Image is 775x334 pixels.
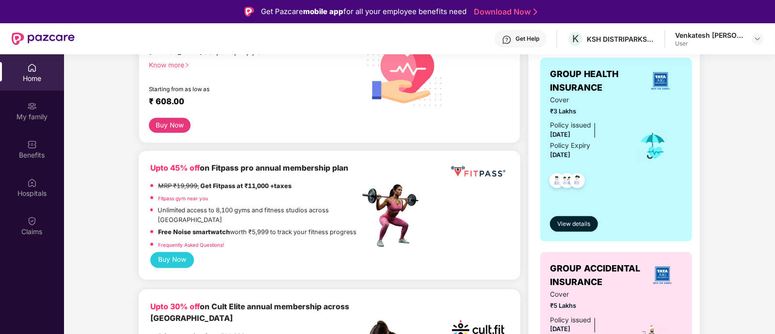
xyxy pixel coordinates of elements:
img: svg+xml;base64,PHN2ZyBpZD0iSGVscC0zMngzMiIgeG1sbnM9Imh0dHA6Ly93d3cudzMub3JnLzIwMDAvc3ZnIiB3aWR0aD... [502,35,512,45]
a: Fitpass gym near you [158,195,208,201]
img: fppp.png [449,162,507,180]
img: svg+xml;base64,PHN2ZyBpZD0iRHJvcGRvd24tMzJ4MzIiIHhtbG5zPSJodHRwOi8vd3d3LnczLm9yZy8yMDAwL3N2ZyIgd2... [754,35,761,43]
img: svg+xml;base64,PHN2ZyBpZD0iSG9tZSIgeG1sbnM9Imh0dHA6Ly93d3cudzMub3JnLzIwMDAvc3ZnIiB3aWR0aD0iMjAiIG... [27,63,37,73]
span: Cover [550,95,624,106]
button: Buy Now [149,118,190,133]
div: KSH DISTRIPARKS PRIVATE LIMITED [587,34,655,44]
img: icon [637,130,669,162]
img: insurerLogo [647,68,674,94]
img: svg+xml;base64,PHN2ZyB4bWxucz0iaHR0cDovL3d3dy53My5vcmcvMjAwMC9zdmciIHdpZHRoPSI0OC45NDMiIGhlaWdodD... [565,170,589,194]
div: Get Pazcare for all your employee benefits need [261,6,467,17]
button: View details [550,216,598,232]
div: Venkatesh [PERSON_NAME] [675,31,743,40]
b: on Cult Elite annual membership across [GEOGRAPHIC_DATA] [150,302,349,323]
img: svg+xml;base64,PHN2ZyBpZD0iSG9zcGl0YWxzIiB4bWxucz0iaHR0cDovL3d3dy53My5vcmcvMjAwMC9zdmciIHdpZHRoPS... [27,178,37,188]
del: MRP ₹19,999, [158,182,199,190]
div: Know more [149,61,354,67]
a: Download Now [474,7,534,17]
span: GROUP ACCIDENTAL INSURANCE [550,262,643,289]
div: Policy issued [550,315,591,326]
img: svg+xml;base64,PHN2ZyBpZD0iQ2xhaW0iIHhtbG5zPSJodHRwOi8vd3d3LnczLm9yZy8yMDAwL3N2ZyIgd2lkdGg9IjIwIi... [27,216,37,226]
strong: Free Noise smartwatch [158,228,230,236]
img: Logo [244,7,254,16]
strong: Get Fitpass at ₹11,000 +taxes [200,182,291,190]
span: ₹3 Lakhs [550,107,624,116]
a: Frequently Asked Questions! [158,242,224,248]
span: K [572,33,579,45]
img: svg+xml;base64,PHN2ZyB3aWR0aD0iMjAiIGhlaWdodD0iMjAiIHZpZXdCb3g9IjAgMCAyMCAyMCIgZmlsbD0ibm9uZSIgeG... [27,101,37,111]
p: worth ₹5,999 to track your fitness progress [158,227,356,237]
p: Unlimited access to 8,100 gyms and fitness studios across [GEOGRAPHIC_DATA] [158,206,359,225]
div: ₹ 608.00 [149,96,350,108]
button: Buy Now [150,252,194,268]
span: View details [558,220,591,229]
strong: mobile app [303,7,343,16]
div: Starting from as low as [149,86,318,93]
div: Policy Expiry [550,141,590,151]
b: Upto 30% off [150,302,200,311]
b: on Fitpass pro annual membership plan [150,163,348,173]
span: ₹5 Lakhs [550,301,624,311]
b: Upto 45% off [150,163,200,173]
span: [DATE] [550,151,570,159]
img: svg+xml;base64,PHN2ZyBpZD0iQmVuZWZpdHMiIHhtbG5zPSJodHRwOi8vd3d3LnczLm9yZy8yMDAwL3N2ZyIgd2lkdGg9Ij... [27,140,37,149]
span: right [184,63,190,68]
img: fpp.png [359,182,427,250]
img: svg+xml;base64,PHN2ZyB4bWxucz0iaHR0cDovL3d3dy53My5vcmcvMjAwMC9zdmciIHdpZHRoPSI0OC45MTUiIGhlaWdodD... [555,170,579,194]
img: svg+xml;base64,PHN2ZyB4bWxucz0iaHR0cDovL3d3dy53My5vcmcvMjAwMC9zdmciIHdpZHRoPSI0OC45NDMiIGhlaWdodD... [545,170,569,194]
span: [DATE] [550,325,570,333]
img: New Pazcare Logo [12,32,75,45]
div: User [675,40,743,48]
span: GROUP HEALTH INSURANCE [550,67,639,95]
div: Get Help [516,35,539,43]
div: Policy issued [550,120,591,131]
span: Cover [550,289,624,300]
img: Stroke [533,7,537,17]
span: [DATE] [550,131,570,138]
img: insurerLogo [649,262,676,288]
img: svg+xml;base64,PHN2ZyB4bWxucz0iaHR0cDovL3d3dy53My5vcmcvMjAwMC9zdmciIHhtbG5zOnhsaW5rPSJodHRwOi8vd3... [360,25,450,117]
